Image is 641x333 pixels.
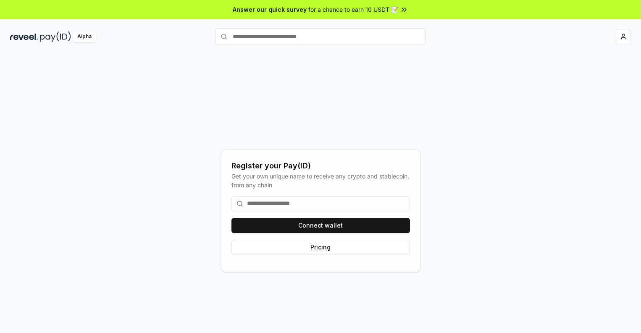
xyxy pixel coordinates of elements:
span: for a chance to earn 10 USDT 📝 [308,5,398,14]
button: Connect wallet [231,218,410,233]
span: Answer our quick survey [233,5,307,14]
div: Register your Pay(ID) [231,160,410,172]
div: Alpha [73,31,96,42]
img: pay_id [40,31,71,42]
img: reveel_dark [10,31,38,42]
button: Pricing [231,240,410,255]
div: Get your own unique name to receive any crypto and stablecoin, from any chain [231,172,410,189]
